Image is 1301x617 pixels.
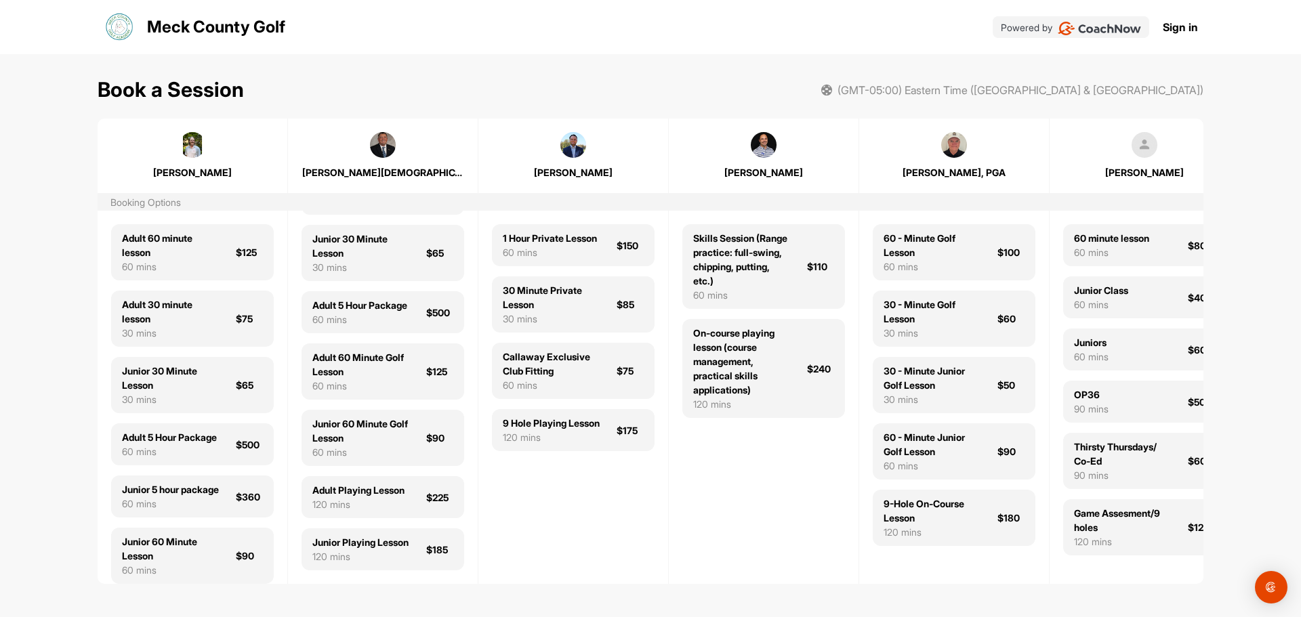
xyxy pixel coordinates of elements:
[122,364,220,392] div: Junior 30 Minute Lesson
[122,430,217,444] div: Adult 5 Hour Package
[312,232,410,260] div: Junior 30 Minute Lesson
[1188,395,1215,409] div: $50
[312,417,410,445] div: Junior 60 Minute Golf Lesson
[1188,520,1215,534] div: $120
[426,364,453,379] div: $125
[884,326,981,340] div: 30 mins
[503,231,597,245] div: 1 Hour Private Lesson
[236,245,263,259] div: $125
[110,195,181,209] div: Booking Options
[122,496,219,511] div: 60 mins
[98,75,244,105] h1: Book a Session
[426,305,453,320] div: $500
[1074,402,1109,416] div: 90 mins
[1001,20,1052,35] p: Powered by
[426,431,453,445] div: $90
[312,350,410,379] div: Adult 60 Minute Golf Lesson
[503,245,597,259] div: 60 mins
[1074,335,1109,349] div: Juniors
[884,364,981,392] div: 30 - Minute Junior Golf Lesson
[1163,19,1198,35] a: Sign in
[683,165,844,179] div: [PERSON_NAME]
[997,511,1025,525] div: $180
[302,165,463,179] div: [PERSON_NAME][DEMOGRAPHIC_DATA]
[426,542,453,557] div: $185
[503,430,600,444] div: 120 mins
[122,297,220,326] div: Adult 30 minute lesson
[426,490,453,505] div: $225
[807,362,834,376] div: $240
[884,392,981,406] div: 30 mins
[122,231,220,259] div: Adult 60 minute lesson
[873,165,1035,179] div: [PERSON_NAME], PGA
[312,445,410,459] div: 60 mins
[617,238,644,253] div: $150
[617,423,644,438] div: $175
[312,535,409,549] div: Junior Playing Lesson
[617,364,644,378] div: $75
[1074,231,1149,245] div: 60 minute lesson
[884,259,981,274] div: 60 mins
[493,165,654,179] div: [PERSON_NAME]
[1074,440,1172,468] div: Thirsty Thursdays/ Co-Ed
[122,482,219,496] div: Junior 5 hour package
[884,525,981,539] div: 120 mins
[370,132,396,158] img: square_aa159f7e4bb146cb278356b85c699fcb.jpg
[1188,454,1215,468] div: $60
[312,483,405,497] div: Adult Playing Lesson
[236,438,263,452] div: $500
[426,246,453,260] div: $65
[997,245,1025,259] div: $100
[122,563,220,577] div: 60 mins
[312,497,405,511] div: 120 mins
[1074,245,1149,259] div: 60 mins
[1074,387,1109,402] div: OP36
[997,378,1025,392] div: $50
[693,326,791,397] div: On-course playing lesson (course management, practical skills applications)
[884,430,981,459] div: 60 - Minute Junior Golf Lesson
[1074,297,1128,312] div: 60 mins
[1074,506,1172,534] div: Game Assesment/9 holes
[104,11,136,43] img: logo
[617,297,644,312] div: $85
[884,459,981,473] div: 60 mins
[560,132,586,158] img: square_43d63d875b6a0cb55146152b0ebbdb22.jpg
[1188,238,1215,253] div: $80
[503,349,600,378] div: Callaway Exclusive Club Fitting
[1188,291,1215,305] div: $40
[1074,349,1109,364] div: 60 mins
[693,231,791,288] div: Skills Session (Range practice: full-swing, chipping, putting, etc.)
[1058,22,1141,35] img: CoachNow
[884,231,981,259] div: 60 - Minute Golf Lesson
[941,132,967,158] img: square_68597e2ca94eae6e0acad86b17dd7929.jpg
[122,534,220,563] div: Junior 60 Minute Lesson
[884,496,981,525] div: 9-Hole On-Course Lesson
[1074,534,1172,549] div: 120 mins
[503,378,600,392] div: 60 mins
[997,312,1025,326] div: $60
[807,259,834,274] div: $110
[122,392,220,406] div: 30 mins
[838,82,1203,98] span: (GMT-05:00) Eastern Time ([GEOGRAPHIC_DATA] & [GEOGRAPHIC_DATA])
[503,312,600,326] div: 30 mins
[312,379,410,393] div: 60 mins
[122,326,220,340] div: 30 mins
[1255,571,1287,603] div: Open Intercom Messenger
[693,397,791,411] div: 120 mins
[312,312,407,326] div: 60 mins
[1064,165,1225,179] div: [PERSON_NAME]
[997,444,1025,459] div: $90
[1132,132,1157,158] img: square_default-ef6cabf814de5a2bf16c804365e32c732080f9872bdf737d349900a9daf73cf9.png
[180,132,205,158] img: square_29e09460c2532e4988273bfcbdb7e236.jpg
[236,549,263,563] div: $90
[884,297,981,326] div: 30 - Minute Golf Lesson
[236,312,263,326] div: $75
[1074,283,1128,297] div: Junior Class
[1074,468,1172,482] div: 90 mins
[122,259,220,274] div: 60 mins
[1188,343,1215,357] div: $60
[112,165,273,179] div: [PERSON_NAME]
[236,378,263,392] div: $65
[693,288,791,302] div: 60 mins
[312,549,409,563] div: 120 mins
